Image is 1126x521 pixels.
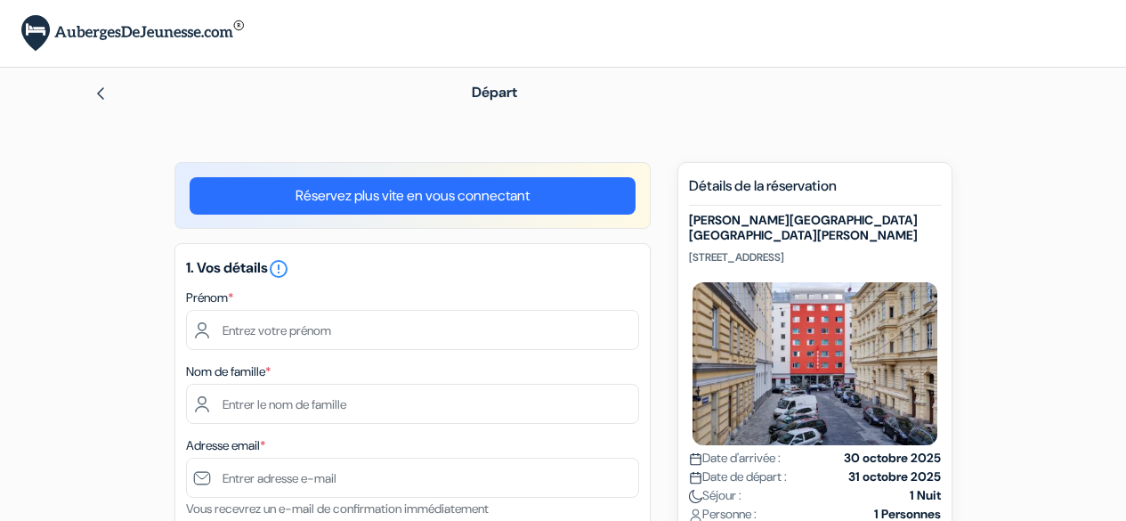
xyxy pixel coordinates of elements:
[689,486,741,505] span: Séjour :
[186,289,233,307] label: Prénom
[186,501,489,517] small: Vous recevrez un e-mail de confirmation immédiatement
[186,258,639,280] h5: 1. Vos détails
[689,213,941,243] h5: [PERSON_NAME][GEOGRAPHIC_DATA] [GEOGRAPHIC_DATA][PERSON_NAME]
[689,490,702,503] img: moon.svg
[93,86,108,101] img: left_arrow.svg
[689,471,702,484] img: calendar.svg
[268,258,289,280] i: error_outline
[190,177,636,215] a: Réservez plus vite en vous connectant
[689,452,702,466] img: calendar.svg
[689,250,941,265] p: [STREET_ADDRESS]
[910,486,941,505] strong: 1 Nuit
[186,310,639,350] input: Entrez votre prénom
[472,83,517,102] span: Départ
[21,15,244,52] img: AubergesDeJeunesse.com
[689,449,781,468] span: Date d'arrivée :
[689,468,787,486] span: Date de départ :
[186,436,265,455] label: Adresse email
[844,449,941,468] strong: 30 octobre 2025
[848,468,941,486] strong: 31 octobre 2025
[268,258,289,277] a: error_outline
[186,362,271,381] label: Nom de famille
[689,177,941,206] h5: Détails de la réservation
[186,458,639,498] input: Entrer adresse e-mail
[186,384,639,424] input: Entrer le nom de famille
